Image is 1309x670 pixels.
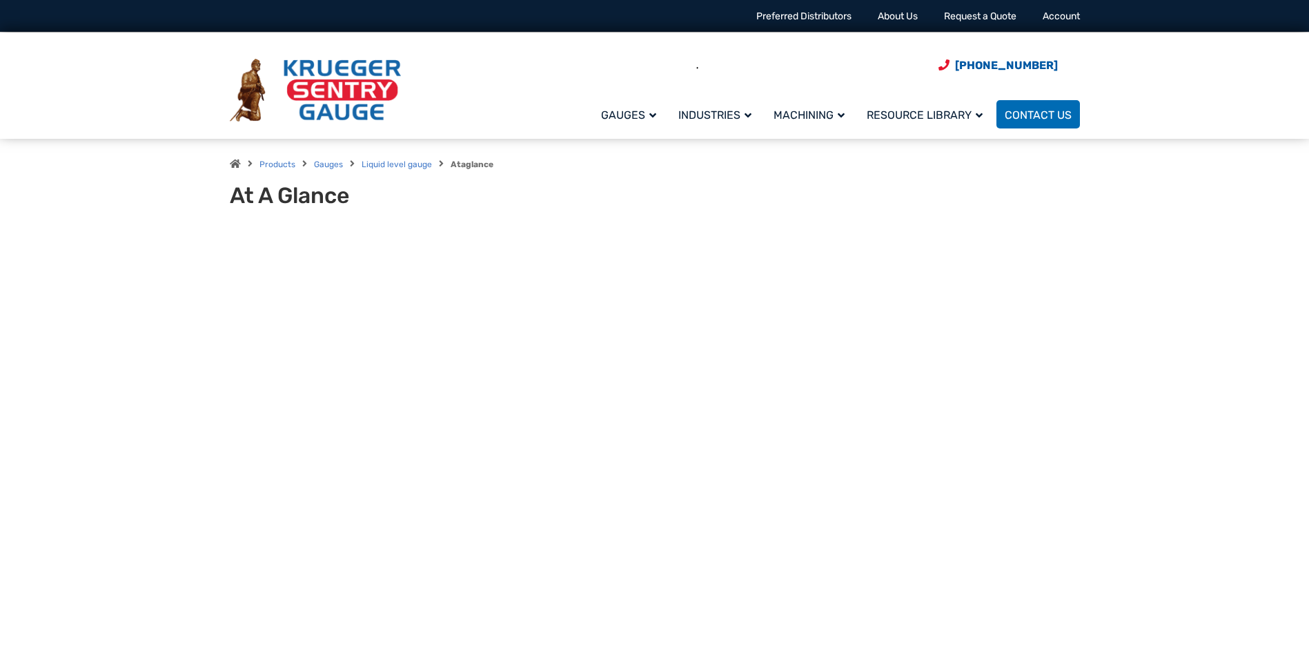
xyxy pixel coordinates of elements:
span: Machining [774,108,845,122]
img: Krueger Sentry Gauge [230,59,401,122]
h1: At A Glance [230,182,570,209]
a: Contact Us [996,100,1080,128]
a: Phone Number (920) 434-8860 [938,57,1058,74]
span: Contact Us [1005,108,1072,122]
span: Gauges [601,108,656,122]
a: Products [259,160,295,169]
a: Request a Quote [944,10,1016,22]
span: Resource Library [867,108,983,122]
span: [PHONE_NUMBER] [955,59,1058,72]
a: Account [1043,10,1080,22]
a: Gauges [593,98,670,131]
a: Gauges [314,160,343,169]
a: Industries [670,98,765,131]
a: About Us [878,10,918,22]
strong: Ataglance [451,160,493,169]
a: Machining [765,98,858,131]
a: Resource Library [858,98,996,131]
a: Liquid level gauge [362,160,432,169]
span: Industries [678,108,751,122]
a: Preferred Distributors [756,10,852,22]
